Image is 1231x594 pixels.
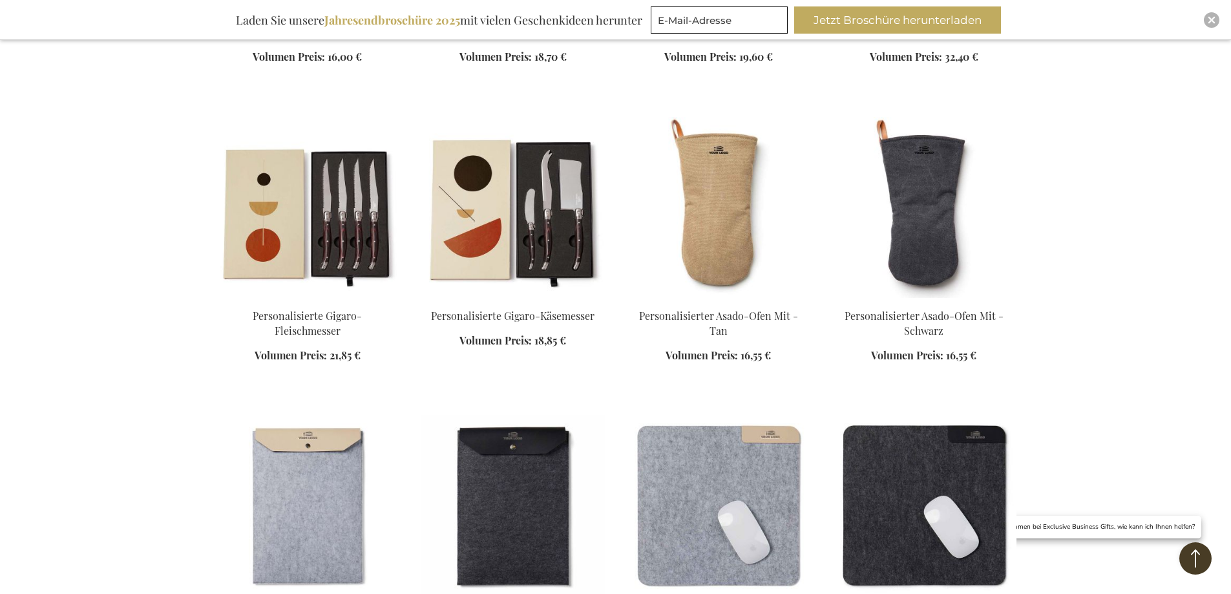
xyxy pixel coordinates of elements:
[215,117,400,298] img: Personalised Gigaro Meat Knives
[324,12,460,28] b: Jahresendbroschüre 2025
[639,309,798,337] a: Personalisierter Asado-Ofen Mit - Tan
[870,50,978,65] a: Volumen Preis: 32,40 €
[459,50,567,65] a: Volumen Preis: 18,70 €
[832,117,1016,298] img: Personalised Asado Oven Mit - Black
[945,50,978,63] span: 32,40 €
[739,50,773,63] span: 19,60 €
[1208,16,1215,24] img: Close
[651,6,788,34] input: E-Mail-Adresse
[421,293,605,305] a: Personalised Gigaro Cheese Knives
[255,348,361,363] a: Volumen Preis: 21,85 €
[666,348,771,363] a: Volumen Preis: 16,55 €
[741,348,771,362] span: 16,55 €
[794,6,1001,34] button: Jetzt Broschüre herunterladen
[253,50,325,63] span: Volumen Preis:
[870,50,942,63] span: Volumen Preis:
[215,293,400,305] a: Personalised Gigaro Meat Knives
[832,293,1016,305] a: Personalised Asado Oven Mit - Black
[330,348,361,362] span: 21,85 €
[253,309,362,337] a: Personalisierte Gigaro-Fleischmesser
[328,50,362,63] span: 16,00 €
[459,334,566,348] a: Volumen Preis: 18,85 €
[845,309,1004,337] a: Personalisierter Asado-Ofen Mit - Schwarz
[666,348,738,362] span: Volumen Preis:
[534,334,566,347] span: 18,85 €
[626,117,811,298] img: Personalised Asado Oven Mit - Tan
[253,50,362,65] a: Volumen Preis: 16,00 €
[871,348,976,363] a: Volumen Preis: 16,55 €
[431,309,594,323] a: Personalisierte Gigaro-Käsemesser
[459,334,532,347] span: Volumen Preis:
[534,50,567,63] span: 18,70 €
[946,348,976,362] span: 16,55 €
[664,50,737,63] span: Volumen Preis:
[230,6,648,34] div: Laden Sie unsere mit vielen Geschenkideen herunter
[626,293,811,305] a: Personalised Asado Oven Mit - Tan
[421,117,605,298] img: Personalised Gigaro Cheese Knives
[664,50,773,65] a: Volumen Preis: 19,60 €
[255,348,327,362] span: Volumen Preis:
[651,6,792,37] form: marketing offers and promotions
[1204,12,1219,28] div: Close
[871,348,943,362] span: Volumen Preis:
[459,50,532,63] span: Volumen Preis:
